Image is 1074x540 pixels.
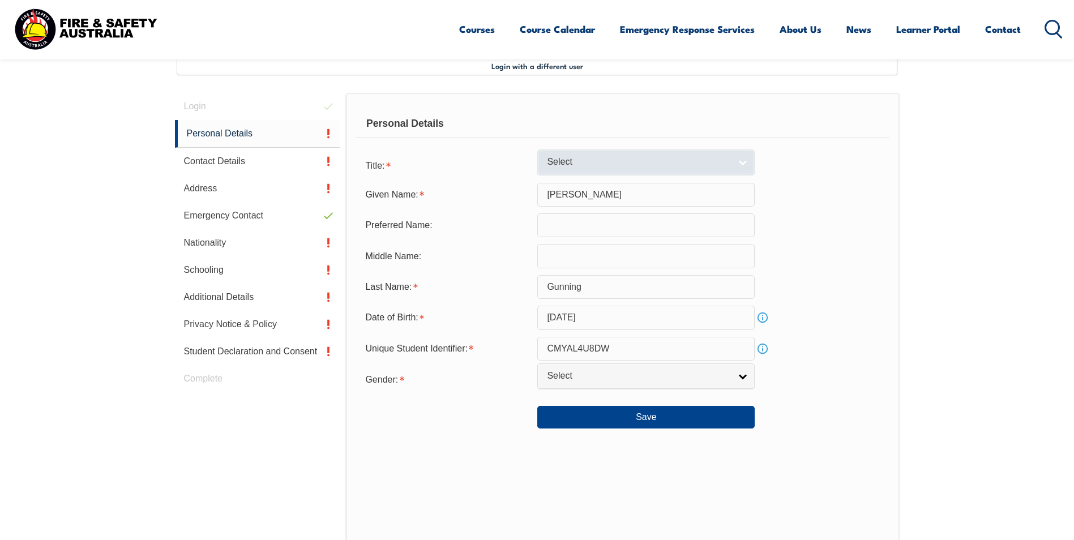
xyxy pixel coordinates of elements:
[547,156,730,168] span: Select
[491,61,583,70] span: Login with a different user
[175,229,340,256] a: Nationality
[620,14,755,44] a: Emergency Response Services
[175,284,340,311] a: Additional Details
[365,161,384,170] span: Title:
[755,341,771,357] a: Info
[755,310,771,325] a: Info
[356,184,537,205] div: Given Name is required.
[537,306,755,329] input: Select Date...
[547,370,730,382] span: Select
[780,14,821,44] a: About Us
[175,175,340,202] a: Address
[356,153,537,176] div: Title is required.
[896,14,960,44] a: Learner Portal
[175,202,340,229] a: Emergency Contact
[846,14,871,44] a: News
[356,215,537,236] div: Preferred Name:
[175,120,340,148] a: Personal Details
[365,375,398,384] span: Gender:
[356,245,537,267] div: Middle Name:
[537,337,755,361] input: 10 Characters no 1, 0, O or I
[175,256,340,284] a: Schooling
[985,14,1021,44] a: Contact
[356,338,537,359] div: Unique Student Identifier is required.
[459,14,495,44] a: Courses
[175,311,340,338] a: Privacy Notice & Policy
[356,307,537,328] div: Date of Birth is required.
[175,338,340,365] a: Student Declaration and Consent
[520,14,595,44] a: Course Calendar
[356,110,889,138] div: Personal Details
[175,148,340,175] a: Contact Details
[537,406,755,428] button: Save
[356,367,537,390] div: Gender is required.
[356,276,537,298] div: Last Name is required.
